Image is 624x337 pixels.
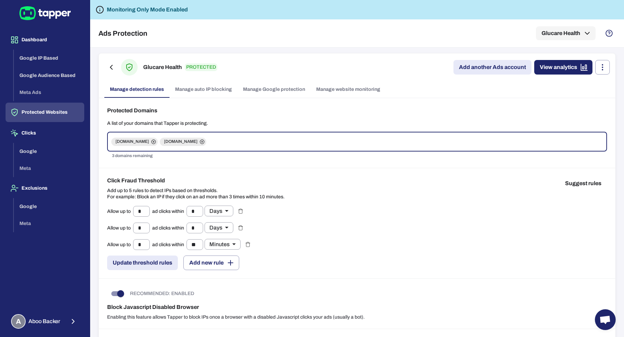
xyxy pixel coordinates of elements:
button: Update threshold rules [107,256,178,270]
a: Google [14,203,84,209]
button: AAboo Backer [6,311,84,331]
h6: Monitoring Only Mode Enabled [107,6,188,14]
h6: Click Fraud Threshold [107,176,285,185]
button: Dashboard [6,30,84,50]
a: Manage website monitoring [311,81,386,98]
div: A [11,314,26,329]
button: Google Audience Based [14,67,84,84]
a: Protected Websites [6,109,84,115]
h6: Block Javascript Disabled Browser [107,303,607,311]
p: A list of your domains that Tapper is protecting. [107,120,607,127]
p: PROTECTED [185,63,217,71]
a: Open chat [595,309,616,330]
h6: Protected Domains [107,106,607,115]
a: Add another Ads account [453,60,531,75]
span: [DOMAIN_NAME] [160,139,202,145]
button: Google IP Based [14,50,84,67]
p: Enabling this feature allows Tapper to block IPs once a browser with a disabled Javascript clicks... [107,314,607,320]
div: Days [205,222,233,233]
div: Minutes [205,239,241,250]
button: Add new rule [183,256,239,270]
button: Exclusions [6,179,84,198]
a: Clicks [6,130,84,136]
a: Exclusions [6,185,84,191]
a: Manage detection rules [104,81,170,98]
div: [DOMAIN_NAME] [111,138,158,146]
button: Google [14,143,84,160]
button: Clicks [6,123,84,143]
a: View analytics [534,60,592,75]
div: Allow up to ad clicks within [107,222,233,233]
h6: Glucare Health [143,63,182,71]
a: Dashboard [6,36,84,42]
h5: Ads Protection [98,29,147,37]
p: 3 domains remaining [112,153,602,159]
span: [DOMAIN_NAME] [111,139,153,145]
a: Manage Google protection [237,81,311,98]
span: Aboo Backer [28,318,60,325]
button: Protected Websites [6,103,84,122]
p: Add up to 5 rules to detect IPs based on thresholds. For example: Block an IP if they click on an... [107,188,285,200]
button: Glucare Health [536,26,596,40]
button: Google [14,198,84,215]
div: [DOMAIN_NAME] [160,138,206,146]
a: Google IP Based [14,55,84,61]
a: Google [14,148,84,154]
button: Suggest rules [560,176,607,190]
a: Google Audience Based [14,72,84,78]
p: RECOMMENDED: ENABLED [130,291,194,297]
div: Allow up to ad clicks within [107,239,241,250]
a: Manage auto IP blocking [170,81,237,98]
svg: Tapper is not blocking any fraudulent activity for this domain [96,6,104,14]
div: Days [205,206,233,216]
div: Allow up to ad clicks within [107,206,233,217]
